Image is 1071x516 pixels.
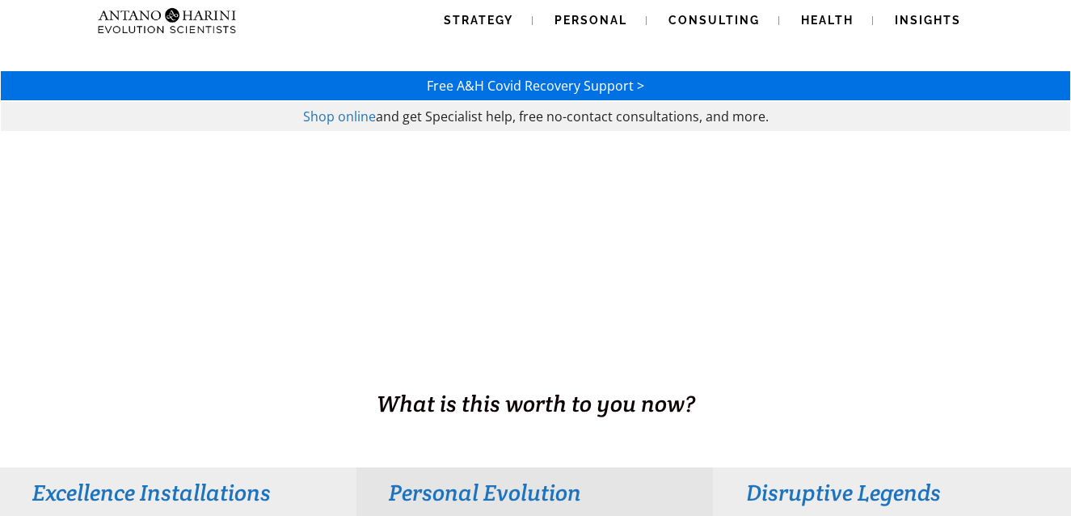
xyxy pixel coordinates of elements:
span: Personal [554,14,627,27]
a: Free A&H Covid Recovery Support > [427,77,644,95]
a: Shop online [303,108,376,125]
span: Consulting [668,14,760,27]
h1: BUSINESS. HEALTH. Family. Legacy [2,353,1069,387]
h3: Excellence Installations [32,478,324,507]
span: Strategy [444,14,513,27]
span: Health [801,14,854,27]
span: Insights [895,14,961,27]
h3: Personal Evolution [389,478,681,507]
span: What is this worth to you now? [377,389,695,418]
h3: Disruptive Legends [746,478,1038,507]
span: and get Specialist help, free no-contact consultations, and more. [376,108,769,125]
